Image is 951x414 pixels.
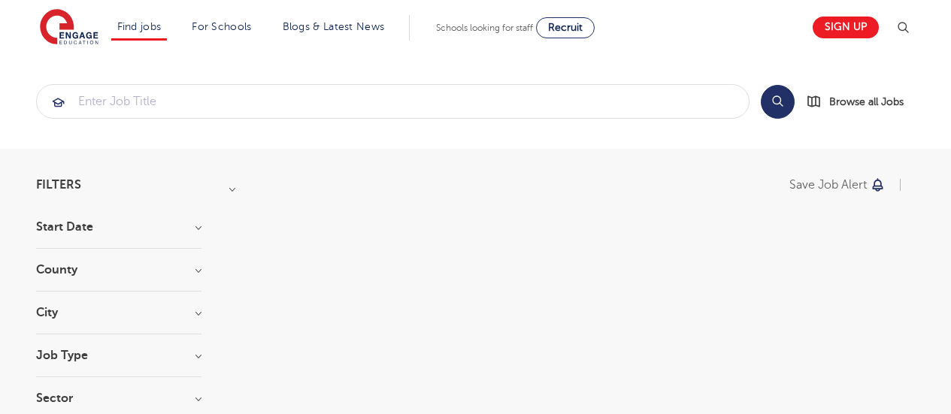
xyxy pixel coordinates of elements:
[117,21,162,32] a: Find jobs
[789,179,867,191] p: Save job alert
[36,264,201,276] h3: County
[536,17,595,38] a: Recruit
[813,17,879,38] a: Sign up
[36,221,201,233] h3: Start Date
[36,392,201,404] h3: Sector
[789,179,886,191] button: Save job alert
[37,85,749,118] input: Submit
[548,22,583,33] span: Recruit
[36,179,81,191] span: Filters
[829,93,904,110] span: Browse all Jobs
[807,93,916,110] a: Browse all Jobs
[36,349,201,361] h3: Job Type
[436,23,533,33] span: Schools looking for staff
[40,9,98,47] img: Engage Education
[761,85,795,119] button: Search
[36,307,201,319] h3: City
[283,21,385,32] a: Blogs & Latest News
[192,21,251,32] a: For Schools
[36,84,750,119] div: Submit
